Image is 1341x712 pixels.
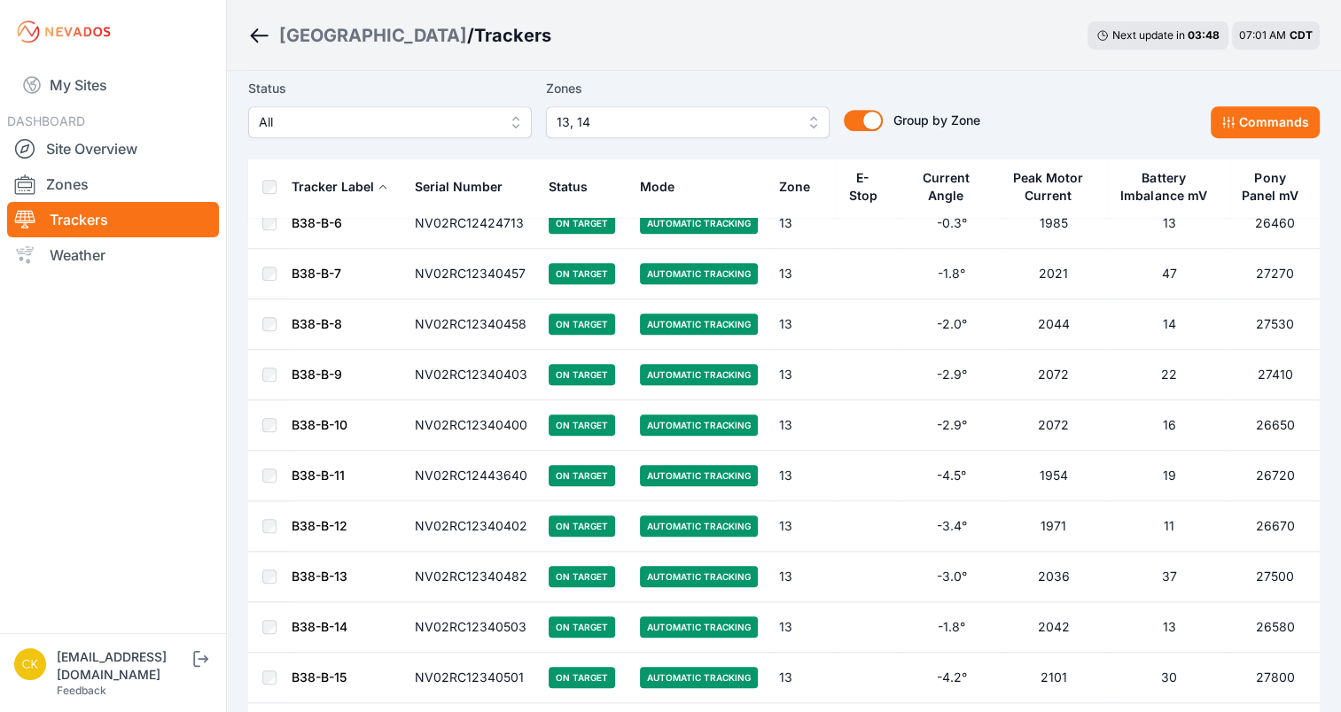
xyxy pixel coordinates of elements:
span: On Target [549,414,615,436]
span: On Target [549,364,615,385]
td: 47 [1108,249,1231,299]
td: 2044 [1000,299,1108,350]
h3: Trackers [474,23,551,48]
td: 13 [768,350,835,400]
td: NV02RC12443640 [404,451,538,501]
td: 1985 [1000,198,1108,249]
span: On Target [549,313,615,335]
a: B38-B-12 [292,518,347,533]
span: Automatic Tracking [640,566,758,587]
div: Pony Panel mV [1241,169,1298,205]
img: Nevados [14,18,113,46]
div: Status [549,178,588,196]
td: 13 [1108,198,1231,249]
td: NV02RC12340400 [404,400,538,451]
button: Peak Motor Current [1010,157,1097,217]
button: 13, 14 [546,106,830,138]
span: Automatic Tracking [640,616,758,638]
button: Pony Panel mV [1241,157,1309,217]
span: CDT [1290,28,1313,42]
td: 27270 [1230,249,1320,299]
div: Serial Number [415,178,503,196]
td: 14 [1108,299,1231,350]
span: On Target [549,213,615,234]
span: On Target [549,566,615,587]
td: 2021 [1000,249,1108,299]
td: 13 [768,602,835,653]
a: B38-B-10 [292,417,347,432]
span: On Target [549,263,615,284]
td: -1.8° [903,249,999,299]
td: 30 [1108,653,1231,703]
a: B38-B-8 [292,316,342,331]
span: Automatic Tracking [640,213,758,234]
td: 26650 [1230,400,1320,451]
span: On Target [549,616,615,638]
td: 27800 [1230,653,1320,703]
td: NV02RC12340403 [404,350,538,400]
a: B38-B-7 [292,266,341,281]
span: On Target [549,515,615,537]
div: E-Stop [846,169,880,205]
button: Tracker Label [292,166,388,208]
td: 2036 [1000,552,1108,602]
a: B38-B-13 [292,569,347,584]
a: Site Overview [7,131,219,166]
span: Automatic Tracking [640,414,758,436]
span: / [467,23,474,48]
td: 13 [768,299,835,350]
td: -2.9° [903,350,999,400]
span: Automatic Tracking [640,263,758,284]
td: 13 [768,451,835,501]
td: 13 [768,249,835,299]
td: -3.4° [903,501,999,552]
button: All [248,106,532,138]
td: 2101 [1000,653,1108,703]
td: NV02RC12424713 [404,198,538,249]
td: -3.0° [903,552,999,602]
a: B38-B-14 [292,619,347,634]
span: 07:01 AM [1239,28,1286,42]
label: Zones [546,78,830,99]
td: 26720 [1230,451,1320,501]
td: 2072 [1000,350,1108,400]
td: 13 [768,501,835,552]
button: Mode [640,166,689,208]
td: NV02RC12340503 [404,602,538,653]
div: Mode [640,178,674,196]
span: Automatic Tracking [640,364,758,385]
span: All [259,112,496,133]
button: Battery Imbalance mV [1119,157,1220,217]
div: Current Angle [914,169,978,205]
div: Battery Imbalance mV [1119,169,1209,205]
td: NV02RC12340501 [404,653,538,703]
td: -1.8° [903,602,999,653]
span: Automatic Tracking [640,465,758,486]
td: 1954 [1000,451,1108,501]
td: 11 [1108,501,1231,552]
td: -2.9° [903,400,999,451]
td: 13 [768,552,835,602]
label: Status [248,78,532,99]
a: Zones [7,166,219,202]
td: -0.3° [903,198,999,249]
a: B38-B-9 [292,367,342,382]
a: Weather [7,237,219,273]
span: Group by Zone [893,112,980,128]
td: 1971 [1000,501,1108,552]
span: 13, 14 [557,112,794,133]
td: 13 [768,653,835,703]
td: 26670 [1230,501,1320,552]
a: B38-B-15 [292,669,347,685]
a: Trackers [7,202,219,237]
td: NV02RC12340458 [404,299,538,350]
span: Automatic Tracking [640,667,758,688]
div: Peak Motor Current [1010,169,1087,205]
td: 27410 [1230,350,1320,400]
button: E-Stop [846,157,893,217]
a: Feedback [57,684,106,697]
div: Tracker Label [292,178,374,196]
button: Current Angle [914,157,988,217]
td: NV02RC12340402 [404,501,538,552]
td: NV02RC12340457 [404,249,538,299]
